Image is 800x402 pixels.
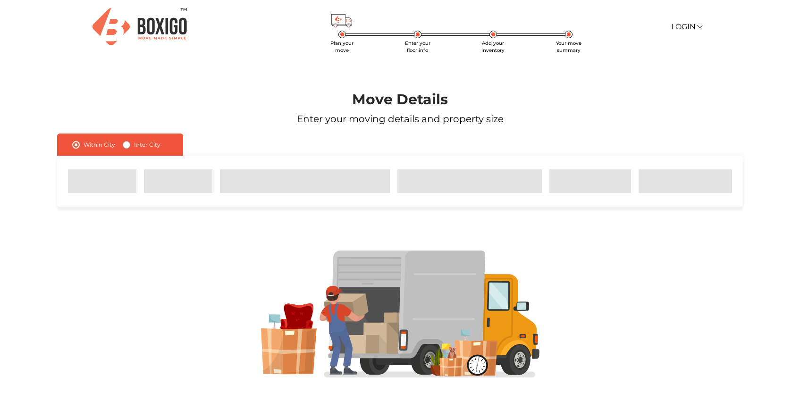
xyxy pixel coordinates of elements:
[84,139,115,151] label: Within City
[671,22,701,31] a: Login
[32,91,768,108] h1: Move Details
[330,40,354,53] span: Plan your move
[405,40,430,53] span: Enter your floor info
[134,139,160,151] label: Inter City
[93,8,187,45] img: Boxigo
[556,40,581,53] span: Your move summary
[32,112,768,126] p: Enter your moving details and property size
[481,40,505,53] span: Add your inventory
